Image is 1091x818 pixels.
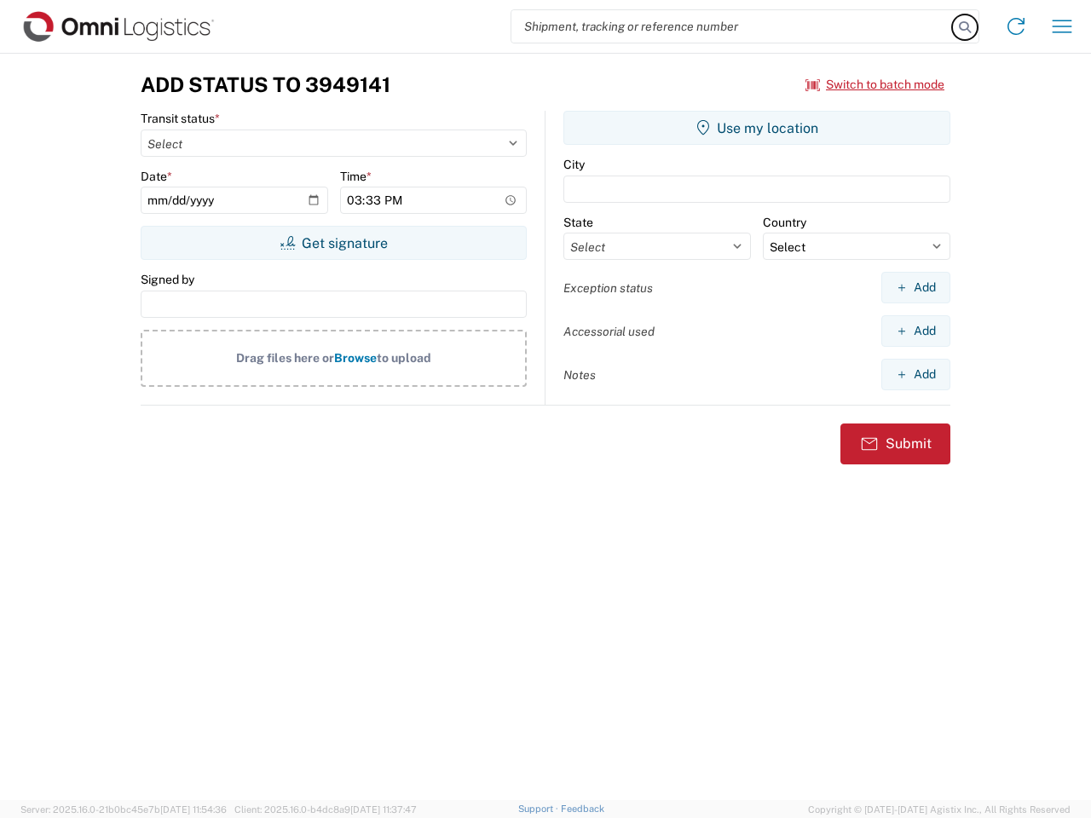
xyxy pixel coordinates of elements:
[563,324,655,339] label: Accessorial used
[561,804,604,814] a: Feedback
[141,226,527,260] button: Get signature
[563,111,950,145] button: Use my location
[141,111,220,126] label: Transit status
[141,169,172,184] label: Date
[805,71,944,99] button: Switch to batch mode
[234,804,417,815] span: Client: 2025.16.0-b4dc8a9
[160,804,227,815] span: [DATE] 11:54:36
[236,351,334,365] span: Drag files here or
[840,423,950,464] button: Submit
[141,272,194,287] label: Signed by
[763,215,806,230] label: Country
[881,359,950,390] button: Add
[808,802,1071,817] span: Copyright © [DATE]-[DATE] Agistix Inc., All Rights Reserved
[563,367,596,383] label: Notes
[141,72,390,97] h3: Add Status to 3949141
[563,280,653,296] label: Exception status
[563,215,593,230] label: State
[334,351,377,365] span: Browse
[340,169,372,184] label: Time
[881,272,950,303] button: Add
[350,804,417,815] span: [DATE] 11:37:47
[377,351,431,365] span: to upload
[518,804,561,814] a: Support
[563,157,585,172] label: City
[881,315,950,347] button: Add
[511,10,953,43] input: Shipment, tracking or reference number
[20,804,227,815] span: Server: 2025.16.0-21b0bc45e7b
